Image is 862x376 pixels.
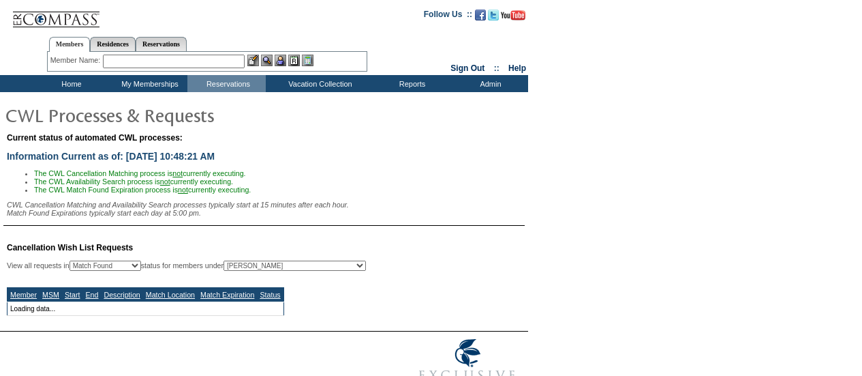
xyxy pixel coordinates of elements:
[34,177,233,186] span: The CWL Availability Search process is currently executing.
[275,55,286,66] img: Impersonate
[288,55,300,66] img: Reservations
[247,55,259,66] img: b_edit.gif
[34,169,246,177] span: The CWL Cancellation Matching process is currently executing.
[494,63,499,73] span: ::
[488,14,499,22] a: Follow us on Twitter
[7,151,215,162] span: Information Current as of: [DATE] 10:48:21 AM
[7,201,525,217] div: CWL Cancellation Matching and Availability Search processes typically start at 15 minutes after e...
[508,63,526,73] a: Help
[172,169,183,177] u: not
[7,302,284,316] td: Loading data...
[266,75,371,92] td: Vacation Collection
[261,55,273,66] img: View
[85,291,98,299] a: End
[49,37,91,52] a: Members
[50,55,103,66] div: Member Name:
[31,75,109,92] td: Home
[450,63,484,73] a: Sign Out
[475,10,486,20] img: Become our fan on Facebook
[104,291,140,299] a: Description
[7,261,366,271] div: View all requests in status for members under
[65,291,80,299] a: Start
[424,8,472,25] td: Follow Us ::
[7,133,183,143] span: Current status of automated CWL processes:
[488,10,499,20] img: Follow us on Twitter
[260,291,280,299] a: Status
[7,243,133,252] span: Cancellation Wish List Requests
[501,10,525,20] img: Subscribe to our YouTube Channel
[42,291,59,299] a: MSM
[136,37,187,51] a: Reservations
[200,291,254,299] a: Match Expiration
[450,75,528,92] td: Admin
[109,75,187,92] td: My Memberships
[34,186,251,194] span: The CWL Match Found Expiration process is currently executing.
[501,14,525,22] a: Subscribe to our YouTube Channel
[371,75,450,92] td: Reports
[146,291,195,299] a: Match Location
[10,291,37,299] a: Member
[178,186,188,194] u: not
[90,37,136,51] a: Residences
[187,75,266,92] td: Reservations
[160,177,170,186] u: not
[475,14,486,22] a: Become our fan on Facebook
[302,55,313,66] img: b_calculator.gif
